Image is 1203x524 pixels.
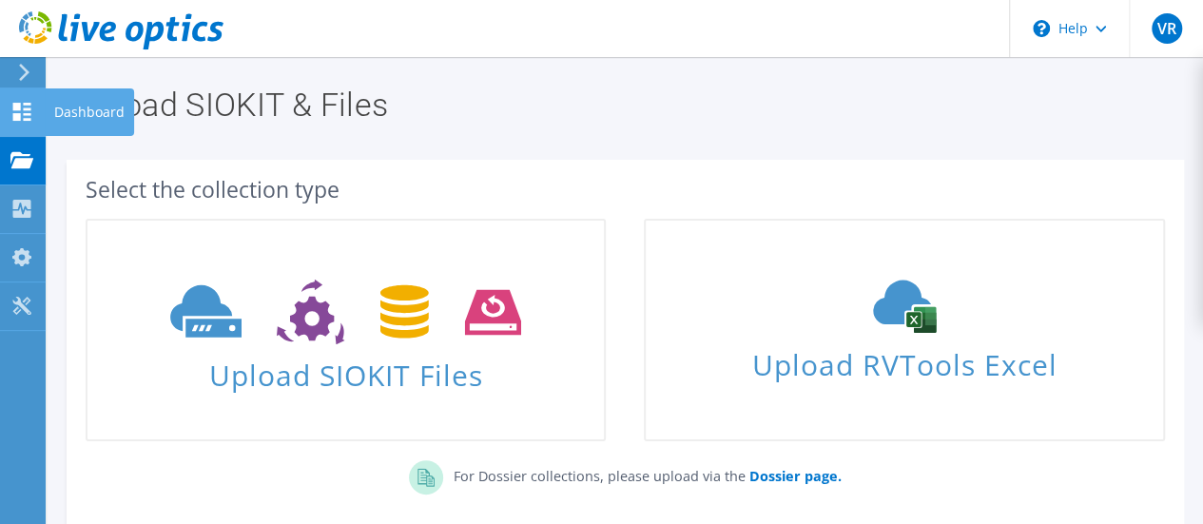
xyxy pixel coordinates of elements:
p: For Dossier collections, please upload via the [443,460,841,487]
a: Upload SIOKIT Files [86,219,606,441]
span: Upload RVTools Excel [646,340,1162,380]
svg: \n [1033,20,1050,37]
div: Select the collection type [86,179,1165,200]
a: Upload RVTools Excel [644,219,1164,441]
span: Upload SIOKIT Files [87,349,604,390]
b: Dossier page. [748,467,841,485]
a: Dossier page. [745,467,841,485]
div: Dashboard [45,88,134,136]
h1: Upload SIOKIT & Files [76,88,1165,121]
span: VR [1152,13,1182,44]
